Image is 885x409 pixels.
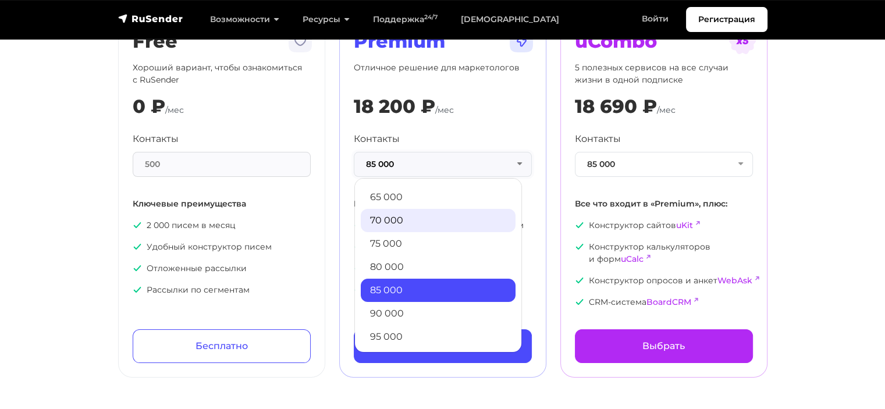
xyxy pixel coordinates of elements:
button: 85 000 [354,152,532,177]
img: icon-ok.svg [354,242,363,251]
img: icon-ok.svg [133,242,142,251]
span: /мес [657,105,676,115]
img: tarif-free.svg [286,27,314,55]
p: CRM-система [575,296,753,308]
img: icon-ok.svg [354,264,363,273]
p: Все что входит в «Premium», плюс: [575,198,753,210]
span: /мес [435,105,454,115]
p: Приоритетная модерация [354,284,532,296]
a: BoardCRM [646,297,691,307]
img: icon-ok.svg [575,276,584,285]
div: 18 690 ₽ [575,95,657,118]
p: Ключевые преимущества [133,198,311,210]
a: 65 000 [361,186,516,209]
a: 75 000 [361,232,516,255]
img: tarif-premium.svg [507,27,535,55]
span: /мес [165,105,184,115]
button: 85 000 [575,152,753,177]
p: Конструктор калькуляторов и форм [575,241,753,265]
a: Регистрация [686,7,767,32]
img: icon-ok.svg [133,220,142,230]
p: Хороший вариант, чтобы ознакомиться с RuSender [133,62,311,86]
img: icon-ok.svg [133,264,142,273]
img: icon-ok.svg [575,242,584,251]
label: Контакты [354,132,400,146]
p: Конструктор сайтов [575,219,753,232]
h2: Premium [354,30,532,52]
p: Отличное решение для маркетологов [354,62,532,86]
a: 85 000 [361,279,516,302]
a: [DEMOGRAPHIC_DATA] [449,8,571,31]
p: Удобный конструктор писем [133,241,311,253]
h2: Free [133,30,311,52]
a: 95 000 [361,325,516,348]
p: Неограниченное количество писем [354,219,532,232]
p: Рассылки по сегментам [133,284,311,296]
a: uKit [676,220,693,230]
img: RuSender [118,13,183,24]
a: 100 000 [361,348,516,372]
img: icon-ok.svg [575,297,584,307]
div: 18 200 ₽ [354,95,435,118]
sup: 24/7 [424,13,438,21]
a: 80 000 [361,255,516,279]
h2: uCombo [575,30,753,52]
a: Выбрать [354,329,532,363]
p: Конструктор опросов и анкет [575,275,753,287]
a: Поддержка24/7 [361,8,449,31]
div: 0 ₽ [133,95,165,118]
label: Контакты [133,132,179,146]
a: 70 000 [361,209,516,232]
a: uCalc [621,254,644,264]
a: Ресурсы [291,8,361,31]
p: Отложенные рассылки [133,262,311,275]
a: Бесплатно [133,329,311,363]
a: Возможности [198,8,291,31]
img: icon-ok.svg [354,220,363,230]
label: Контакты [575,132,621,146]
p: Помощь с импортом базы [354,262,532,275]
img: tarif-ucombo.svg [728,27,756,55]
p: 5 полезных сервисов на все случаи жизни в одной подписке [575,62,753,86]
p: 2 000 писем в месяц [133,219,311,232]
a: Войти [630,7,680,31]
p: Все что входит в «Free», плюс: [354,198,532,210]
img: icon-ok.svg [575,220,584,230]
img: icon-ok.svg [133,285,142,294]
img: icon-ok.svg [354,285,363,294]
a: WebAsk [717,275,752,286]
p: Приоритетная поддержка [354,241,532,253]
a: Выбрать [575,329,753,363]
ul: 85 000 [354,178,522,353]
a: 90 000 [361,302,516,325]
